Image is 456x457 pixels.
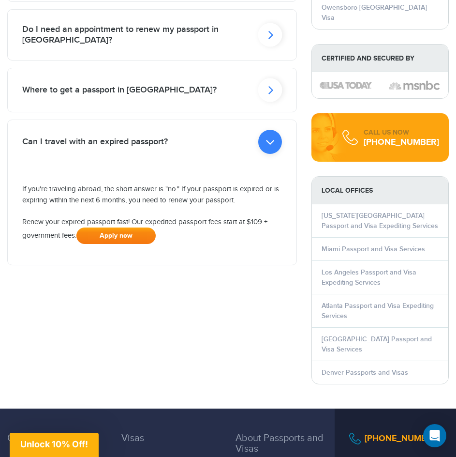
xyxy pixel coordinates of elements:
[322,268,416,287] a: Los Angeles Passport and Visa Expediting Services
[22,137,168,147] h2: Can I travel with an expired passport?
[22,24,258,45] h2: Do I need an appointment to renew my passport in [GEOGRAPHIC_DATA]?
[312,45,448,72] strong: Certified and Secured by
[7,273,297,374] iframe: fb:comments Facebook Social Plugin
[312,177,448,204] strong: LOCAL OFFICES
[322,3,427,22] a: Owensboro [GEOGRAPHIC_DATA] Visa
[320,82,372,89] img: image description
[322,335,432,353] a: [GEOGRAPHIC_DATA] Passport and Visa Services
[20,439,88,449] span: Unlock 10% Off!
[22,217,282,244] p: Renew your expired passport fast! Our expedited passport fees start at $109 + government fees.
[76,228,156,244] a: Apply now
[322,245,425,253] a: Miami Passport and Visa Services
[22,184,282,206] p: If you're traveling abroad, the short answer is "no." If your passport is expired or is expiring ...
[322,368,408,377] a: Denver Passports and Visas
[365,433,440,444] a: [PHONE_NUMBER]
[364,128,439,137] div: CALL US NOW
[322,302,434,320] a: Atlanta Passport and Visa Expediting Services
[389,79,440,91] img: image description
[10,433,99,457] div: Unlock 10% Off!
[364,137,439,147] div: [PHONE_NUMBER]
[22,85,217,95] h2: Where to get a passport in [GEOGRAPHIC_DATA]?
[423,424,446,447] div: Open Intercom Messenger
[322,212,438,230] a: [US_STATE][GEOGRAPHIC_DATA] Passport and Visa Expediting Services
